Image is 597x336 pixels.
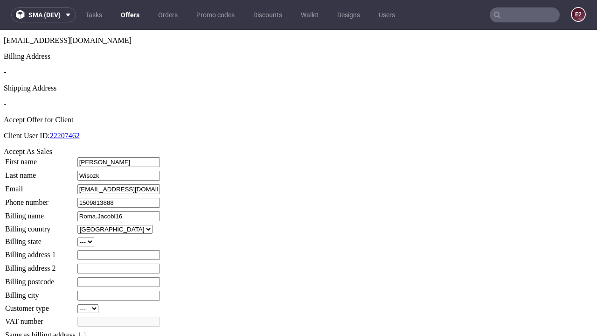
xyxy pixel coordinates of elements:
[572,8,585,21] figcaption: e2
[5,247,76,258] td: Billing postcode
[248,7,288,22] a: Discounts
[4,102,593,110] p: Client User ID:
[153,7,183,22] a: Orders
[28,12,61,18] span: sma (dev)
[4,54,593,63] div: Shipping Address
[332,7,366,22] a: Designs
[115,7,145,22] a: Offers
[5,181,76,192] td: Billing name
[373,7,401,22] a: Users
[5,207,76,217] td: Billing state
[4,70,6,78] span: -
[5,195,76,204] td: Billing country
[5,260,76,271] td: Billing city
[5,154,76,165] td: Email
[191,7,240,22] a: Promo codes
[11,7,76,22] button: sma (dev)
[5,140,76,151] td: Last name
[4,38,6,46] span: -
[5,220,76,231] td: Billing address 1
[295,7,324,22] a: Wallet
[4,7,132,14] span: [EMAIL_ADDRESS][DOMAIN_NAME]
[50,102,80,110] a: 22207462
[5,287,76,297] td: VAT number
[4,118,593,126] div: Accept As Sales
[5,300,76,310] td: Same as billing address
[5,233,76,244] td: Billing address 2
[5,168,76,178] td: Phone number
[5,274,76,284] td: Customer type
[4,22,593,31] div: Billing Address
[5,127,76,138] td: First name
[4,86,593,94] div: Accept Offer for Client
[80,7,108,22] a: Tasks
